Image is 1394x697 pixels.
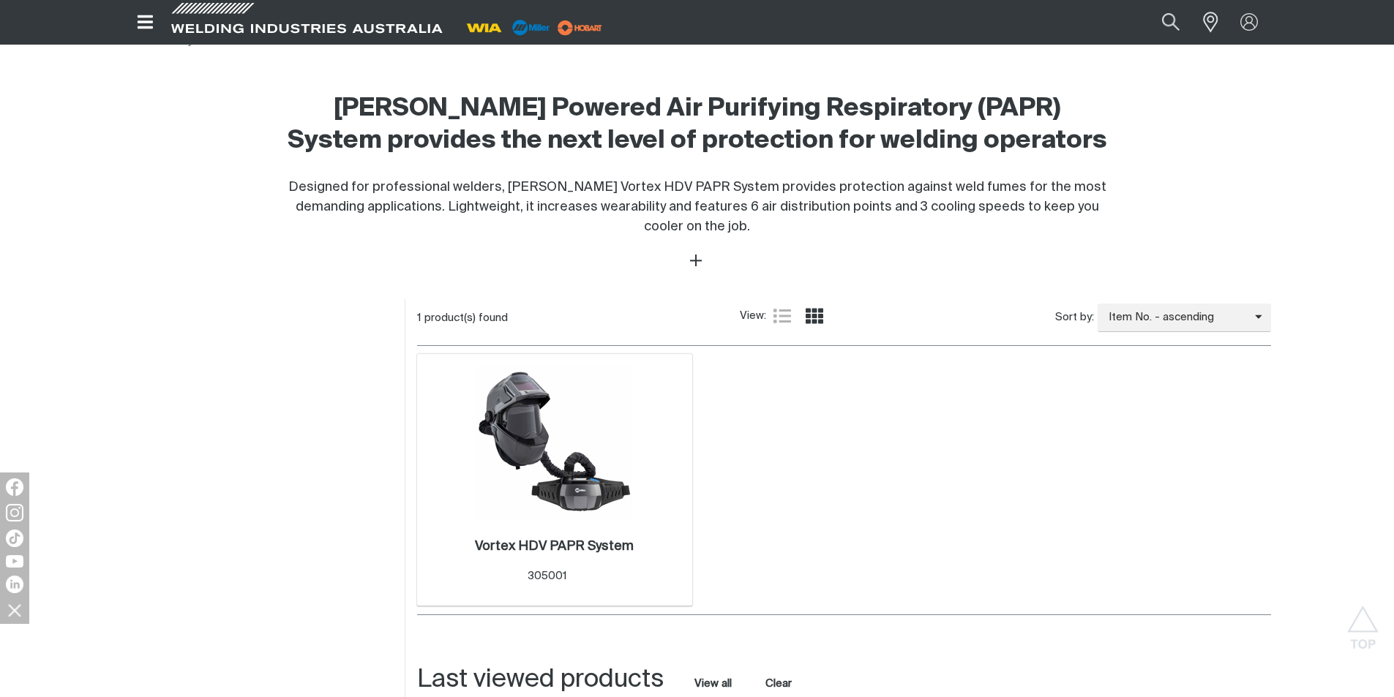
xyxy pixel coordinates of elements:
span: 305001 [528,570,567,581]
button: Clear all last viewed products [762,674,795,693]
img: Facebook [6,478,23,496]
img: LinkedIn [6,576,23,593]
img: Vortex HDV PAPR System [476,365,633,521]
a: List view [773,307,791,325]
a: Vortex HDV PAPR System [475,538,634,555]
button: Scroll to top [1346,606,1379,638]
h2: Vortex HDV PAPR System [475,540,634,553]
span: Designed for professional welders, [PERSON_NAME] Vortex HDV PAPR System provides protection again... [288,181,1106,233]
a: View all last viewed products [694,677,732,691]
div: 1 [417,311,740,325]
section: Product list controls [417,299,1271,336]
span: product(s) found [424,312,508,323]
img: TikTok [6,530,23,547]
h2: [PERSON_NAME] Powered Air Purifying Respiratory (PAPR) System provides the next level of protecti... [285,93,1110,157]
span: Sort by: [1055,309,1094,326]
img: YouTube [6,555,23,568]
span: Item No. - ascending [1098,309,1255,326]
span: View: [740,308,766,325]
button: Search products [1146,6,1196,39]
img: Instagram [6,504,23,521]
img: hide socials [2,598,27,622]
h2: Last viewed products [417,663,664,696]
a: miller [553,22,607,33]
img: miller [553,17,607,39]
input: Product name or item number... [1127,6,1195,39]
